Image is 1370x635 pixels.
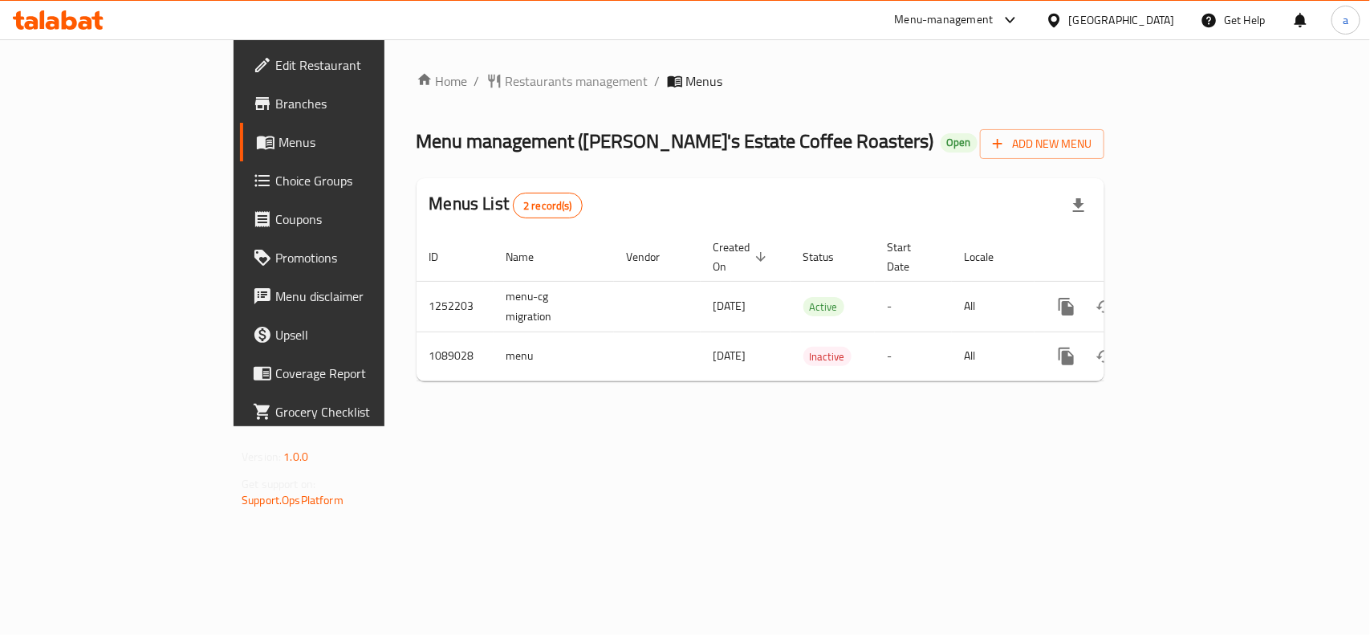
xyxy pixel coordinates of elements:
[275,287,449,306] span: Menu disclaimer
[803,247,856,267] span: Status
[1086,287,1124,326] button: Change Status
[875,332,952,381] td: -
[1069,11,1175,29] div: [GEOGRAPHIC_DATA]
[240,393,462,431] a: Grocery Checklist
[240,354,462,393] a: Coverage Report
[1047,287,1086,326] button: more
[240,238,462,277] a: Promotions
[941,133,978,153] div: Open
[952,332,1035,381] td: All
[1343,11,1348,29] span: a
[514,198,582,214] span: 2 record(s)
[888,238,933,276] span: Start Date
[980,129,1104,159] button: Add New Menu
[494,281,614,332] td: menu-cg migration
[993,134,1092,154] span: Add New Menu
[275,248,449,267] span: Promotions
[895,10,994,30] div: Menu-management
[240,84,462,123] a: Branches
[686,71,723,91] span: Menus
[506,247,555,267] span: Name
[240,161,462,200] a: Choice Groups
[275,402,449,421] span: Grocery Checklist
[713,238,771,276] span: Created On
[417,123,934,159] span: Menu management ( [PERSON_NAME]'s Estate Coffee Roasters )
[803,298,844,316] span: Active
[486,71,648,91] a: Restaurants management
[275,210,449,229] span: Coupons
[713,295,746,316] span: [DATE]
[275,94,449,113] span: Branches
[803,297,844,316] div: Active
[240,277,462,315] a: Menu disclaimer
[803,348,852,366] span: Inactive
[417,71,1104,91] nav: breadcrumb
[965,247,1015,267] span: Locale
[506,71,648,91] span: Restaurants management
[240,200,462,238] a: Coupons
[952,281,1035,332] td: All
[283,446,308,467] span: 1.0.0
[655,71,661,91] li: /
[1086,337,1124,376] button: Change Status
[941,136,978,149] span: Open
[474,71,480,91] li: /
[242,474,315,495] span: Get support on:
[275,171,449,190] span: Choice Groups
[275,55,449,75] span: Edit Restaurant
[494,332,614,381] td: menu
[803,347,852,366] div: Inactive
[875,281,952,332] td: -
[275,364,449,383] span: Coverage Report
[242,490,344,511] a: Support.OpsPlatform
[1059,186,1098,225] div: Export file
[240,315,462,354] a: Upsell
[1035,233,1214,282] th: Actions
[278,132,449,152] span: Menus
[429,247,460,267] span: ID
[417,233,1214,381] table: enhanced table
[240,46,462,84] a: Edit Restaurant
[275,325,449,344] span: Upsell
[242,446,281,467] span: Version:
[1047,337,1086,376] button: more
[627,247,681,267] span: Vendor
[713,345,746,366] span: [DATE]
[240,123,462,161] a: Menus
[429,192,583,218] h2: Menus List
[513,193,583,218] div: Total records count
